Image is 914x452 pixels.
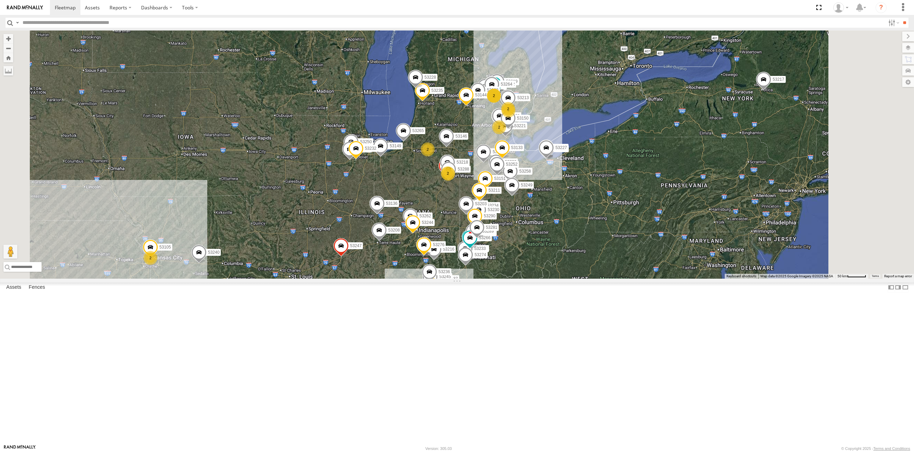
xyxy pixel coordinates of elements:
[486,225,497,230] span: 53281
[487,88,498,93] span: 53282
[555,146,567,150] span: 53227
[439,275,451,279] span: 53245
[360,139,372,144] span: 53250
[895,282,902,293] label: Dock Summary Table to the Right
[773,77,784,82] span: 53217
[872,275,879,278] a: Terms
[479,235,490,240] span: 53266
[412,128,424,133] span: 53265
[835,274,868,279] button: Map Scale: 50 km per 51 pixels
[476,246,487,251] span: 53222
[488,208,499,212] span: 53230
[474,246,486,251] span: 53233
[514,123,525,128] span: 53221
[3,43,13,53] button: Zoom out
[3,66,13,76] label: Measure
[15,18,20,28] label: Search Query
[506,79,517,84] span: 53219
[873,446,910,451] a: Terms and Conditions
[458,167,469,172] span: 53288
[438,269,450,274] span: 53236
[475,253,486,258] span: 53274
[511,146,522,150] span: 53133
[25,282,49,292] label: Fences
[365,146,376,151] span: 53232
[501,102,515,116] div: 2
[3,245,17,259] button: Drag Pegman onto the map to open Street View
[506,162,517,167] span: 53252
[888,282,895,293] label: Dock Summary Table to the Left
[500,82,512,87] span: 53264
[421,142,435,156] div: 2
[503,82,514,87] span: 53292
[4,445,36,452] a: Visit our Website
[841,446,910,451] div: © Copyright 2025 -
[421,220,433,225] span: 53244
[837,274,847,278] span: 50 km
[350,244,362,249] span: 53247
[886,18,900,28] label: Search Filter Options
[456,160,468,165] span: 53218
[7,5,43,10] img: rand-logo.svg
[505,160,516,165] span: 53239
[521,183,532,188] span: 53249
[424,75,436,80] span: 53228
[902,77,914,87] label: Map Settings
[760,274,833,278] span: Map data ©2025 Google Imagery ©2025 NASA
[443,247,454,252] span: 53216
[475,202,486,207] span: 53203
[441,166,455,180] div: 2
[492,120,506,134] div: 2
[441,167,455,181] div: 3
[517,95,529,100] span: 53213
[159,245,171,250] span: 53105
[3,34,13,43] button: Zoom in
[425,446,452,451] div: Version: 305.03
[482,229,494,234] span: 53289
[390,144,401,148] span: 53149
[517,116,528,121] span: 53150
[876,2,887,13] i: ?
[493,149,504,154] span: 53271
[3,282,25,292] label: Assets
[433,242,444,247] span: 53276
[475,93,486,98] span: 53144
[143,251,157,265] div: 2
[488,188,500,193] span: 53211
[419,214,431,218] span: 53262
[487,89,501,103] div: 2
[388,228,400,233] span: 53208
[502,104,515,118] div: 2
[446,277,458,281] span: 53137
[484,214,495,218] span: 53290
[494,176,505,181] span: 53151
[208,250,219,255] span: 53240
[487,203,498,208] span: 53234
[902,282,909,293] label: Hide Summary Table
[831,2,851,13] div: Miky Transport
[455,134,467,139] span: 53146
[508,114,520,119] span: 53291
[3,53,13,62] button: Zoom Home
[431,88,443,93] span: 53235
[884,274,912,278] a: Report a map error
[726,274,756,279] button: Keyboard shortcuts
[386,201,397,206] span: 53136
[519,169,531,174] span: 53258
